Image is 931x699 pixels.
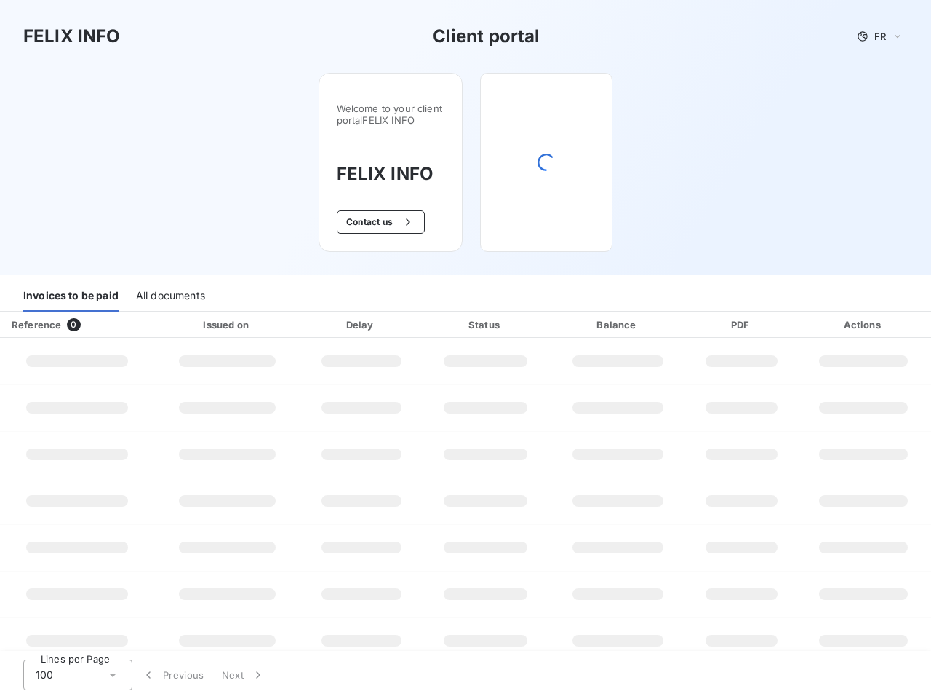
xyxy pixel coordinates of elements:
h3: Client portal [433,23,540,50]
span: 100 [36,668,53,682]
span: FR [874,31,886,42]
div: Balance [552,317,684,332]
button: Next [213,660,274,690]
button: Previous [132,660,213,690]
div: Invoices to be paid [23,281,119,312]
div: Issued on [157,317,297,332]
div: Delay [303,317,419,332]
div: PDF [690,317,793,332]
div: All documents [136,281,205,312]
span: 0 [67,318,80,331]
span: Welcome to your client portal FELIX INFO [337,103,444,126]
h3: FELIX INFO [23,23,121,50]
div: Actions [799,317,928,332]
div: Reference [12,319,61,331]
button: Contact us [337,210,425,234]
div: Status [425,317,546,332]
h3: FELIX INFO [337,161,444,187]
